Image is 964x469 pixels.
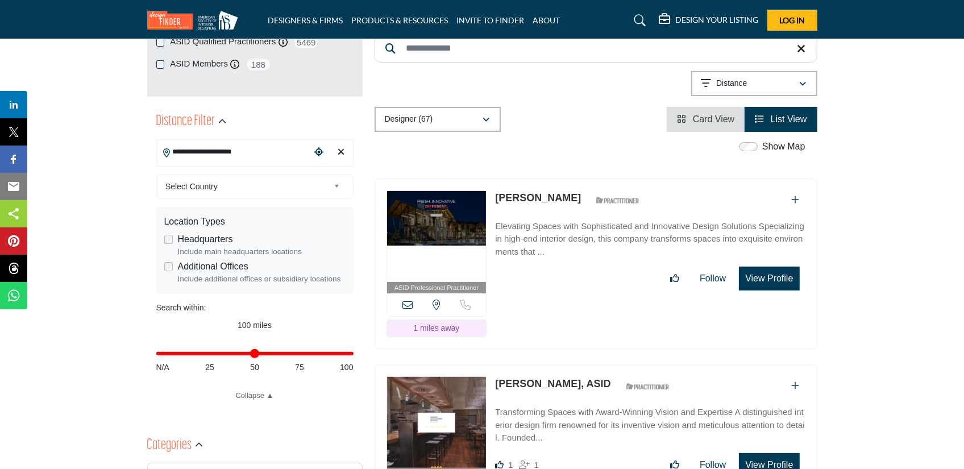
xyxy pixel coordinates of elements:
[293,35,319,49] span: 5469
[495,378,610,389] a: [PERSON_NAME], ASID
[157,141,310,163] input: Search Location
[147,11,244,30] img: Site Logo
[178,246,346,258] div: Include main headquarters locations
[351,15,448,25] a: PRODUCTS & RESOURCES
[375,34,817,63] input: Search Keyword
[677,114,734,124] a: View Card
[387,191,487,282] img: Leigh Gunn
[268,15,343,25] a: DESIGNERS & FIRMS
[779,15,805,25] span: Log In
[622,379,673,393] img: ASID Qualified Practitioners Badge Icon
[156,362,169,373] span: N/A
[667,107,745,132] li: Card View
[755,114,807,124] a: View List
[739,267,799,290] button: View Profile
[178,260,248,273] label: Additional Offices
[792,381,800,391] a: Add To List
[456,15,525,25] a: INVITE TO FINDER
[385,114,433,125] p: Designer (67)
[147,435,192,456] h2: Categories
[246,57,271,72] span: 188
[387,377,487,468] img: Larry Wilson, ASID
[767,10,817,31] button: Log In
[413,323,459,333] span: 1 miles away
[693,114,735,124] span: Card View
[495,190,581,206] p: Leigh Gunn
[623,11,653,30] a: Search
[295,362,304,373] span: 75
[333,140,350,165] div: Clear search location
[691,71,817,96] button: Distance
[771,114,807,124] span: List View
[250,362,259,373] span: 50
[692,267,733,290] button: Follow
[340,362,353,373] span: 100
[310,140,327,165] div: Choose your current location
[387,191,487,294] a: ASID Professional Practitioner
[663,267,687,290] button: Like listing
[792,195,800,205] a: Add To List
[495,406,805,445] p: Transforming Spaces with Award-Winning Vision and Expertise A distinguished interior design firm ...
[156,60,165,69] input: ASID Members checkbox
[156,111,215,132] h2: Distance Filter
[495,213,805,259] a: Elevating Spaces with Sophisticated and Innovative Design Solutions Specializing in high-end inte...
[762,140,805,153] label: Show Map
[495,376,610,392] p: Larry Wilson, ASID
[178,233,233,246] label: Headquarters
[170,35,276,48] label: ASID Qualified Practitioners
[165,180,329,193] span: Select Country
[238,321,272,330] span: 100 miles
[178,273,346,285] div: Include additional offices or subsidiary locations
[592,193,643,207] img: ASID Qualified Practitioners Badge Icon
[745,107,817,132] li: List View
[676,15,759,25] h5: DESIGN YOUR LISTING
[394,283,479,293] span: ASID Professional Practitioner
[495,460,504,469] i: Like
[170,57,228,70] label: ASID Members
[495,192,581,204] a: [PERSON_NAME]
[495,220,805,259] p: Elevating Spaces with Sophisticated and Innovative Design Solutions Specializing in high-end inte...
[164,215,346,229] div: Location Types
[659,14,759,27] div: DESIGN YOUR LISTING
[716,78,747,89] p: Distance
[156,38,165,47] input: ASID Qualified Practitioners checkbox
[156,390,354,401] a: Collapse ▲
[205,362,214,373] span: 25
[533,15,560,25] a: ABOUT
[156,302,354,314] div: Search within:
[375,107,501,132] button: Designer (67)
[495,399,805,445] a: Transforming Spaces with Award-Winning Vision and Expertise A distinguished interior design firm ...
